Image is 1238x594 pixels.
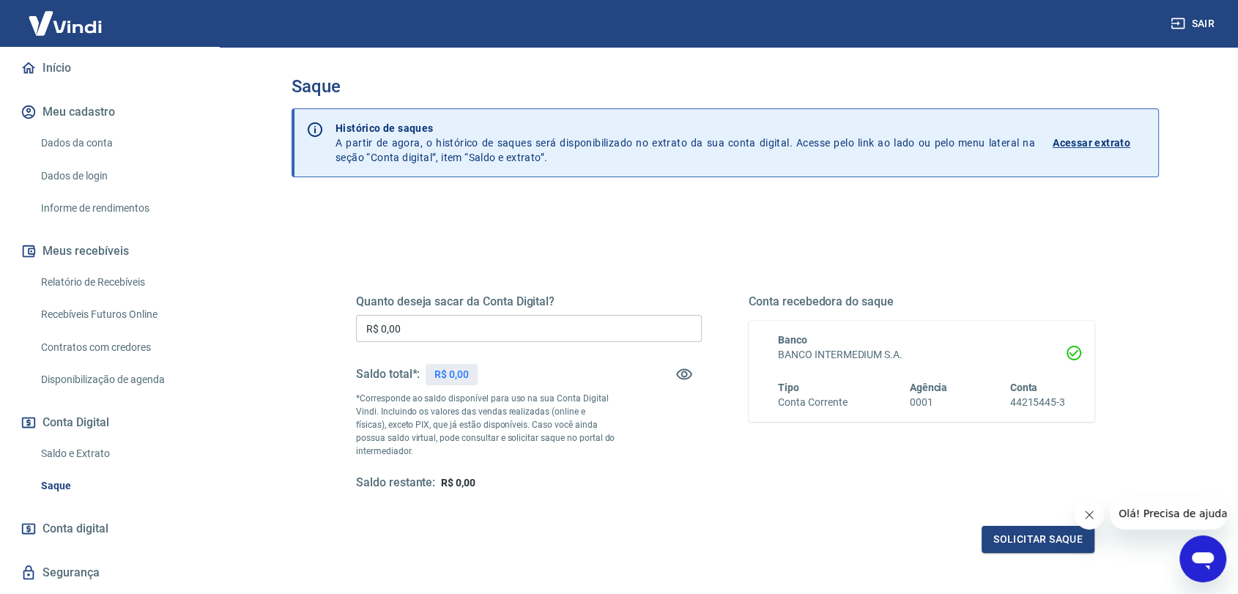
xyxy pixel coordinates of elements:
a: Informe de rendimentos [35,193,201,223]
h5: Saldo total*: [356,367,420,382]
a: Segurança [18,557,201,589]
button: Meu cadastro [18,96,201,128]
a: Dados de login [35,161,201,191]
img: Vindi [18,1,113,45]
h5: Quanto deseja sacar da Conta Digital? [356,294,702,309]
a: Disponibilização de agenda [35,365,201,395]
p: Acessar extrato [1053,135,1130,150]
span: R$ 0,00 [441,477,475,489]
a: Conta digital [18,513,201,545]
h3: Saque [292,76,1159,97]
a: Dados da conta [35,128,201,158]
button: Meus recebíveis [18,235,201,267]
button: Sair [1168,10,1220,37]
span: Agência [910,382,948,393]
span: Tipo [778,382,799,393]
iframe: Botão para abrir a janela de mensagens [1179,535,1226,582]
h6: Conta Corrente [778,395,847,410]
a: Saque [35,471,201,501]
a: Início [18,52,201,84]
span: Conta [1009,382,1037,393]
span: Banco [778,334,807,346]
a: Relatório de Recebíveis [35,267,201,297]
h6: BANCO INTERMEDIUM S.A. [778,347,1065,363]
button: Conta Digital [18,406,201,439]
h5: Saldo restante: [356,475,435,491]
iframe: Mensagem da empresa [1110,497,1226,530]
h6: 44215445-3 [1009,395,1065,410]
button: Solicitar saque [982,526,1094,553]
a: Saldo e Extrato [35,439,201,469]
p: R$ 0,00 [434,367,469,382]
h5: Conta recebedora do saque [749,294,1094,309]
a: Acessar extrato [1053,121,1146,165]
a: Contratos com credores [35,333,201,363]
span: Olá! Precisa de ajuda? [9,10,123,22]
iframe: Fechar mensagem [1075,500,1104,530]
p: A partir de agora, o histórico de saques será disponibilizado no extrato da sua conta digital. Ac... [336,121,1035,165]
h6: 0001 [910,395,948,410]
a: Recebíveis Futuros Online [35,300,201,330]
p: Histórico de saques [336,121,1035,135]
span: Conta digital [42,519,108,539]
p: *Corresponde ao saldo disponível para uso na sua Conta Digital Vindi. Incluindo os valores das ve... [356,392,615,458]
